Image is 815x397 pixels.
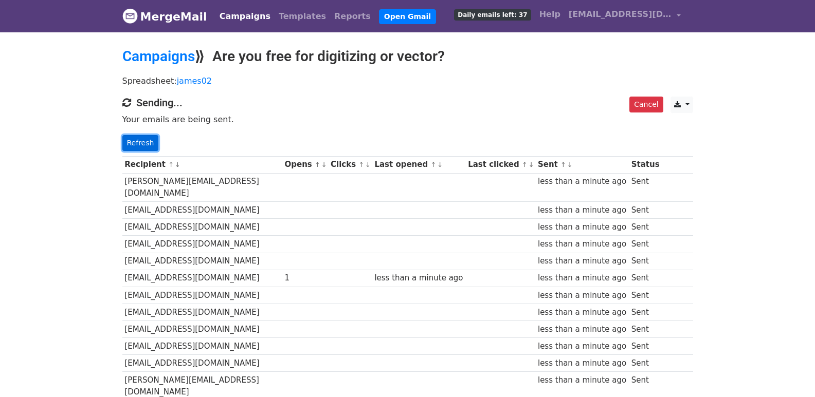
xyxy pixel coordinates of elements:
[629,173,662,202] td: Sent
[538,176,626,187] div: less than a minute ago
[122,156,282,173] th: Recipient
[565,4,685,28] a: [EMAIL_ADDRESS][DOMAIN_NAME]
[275,6,330,27] a: Templates
[122,202,282,219] td: [EMAIL_ADDRESS][DOMAIN_NAME]
[122,6,207,27] a: MergeMail
[538,357,626,369] div: less than a minute ago
[535,156,629,173] th: Sent
[629,270,662,287] td: Sent
[122,48,195,65] a: Campaigns
[629,320,662,337] td: Sent
[629,304,662,320] td: Sent
[379,9,436,24] a: Open Gmail
[629,156,662,173] th: Status
[122,75,693,86] p: Spreadsheet:
[282,156,329,173] th: Opens
[538,204,626,216] div: less than a minute ago
[538,255,626,267] div: less than a minute ago
[538,272,626,284] div: less than a minute ago
[330,6,375,27] a: Reports
[629,97,663,112] a: Cancel
[629,219,662,236] td: Sent
[437,161,443,168] a: ↓
[454,9,531,21] span: Daily emails left: 37
[538,341,626,352] div: less than a minute ago
[321,161,327,168] a: ↓
[450,4,535,25] a: Daily emails left: 37
[629,338,662,355] td: Sent
[168,161,174,168] a: ↑
[122,287,282,304] td: [EMAIL_ADDRESS][DOMAIN_NAME]
[629,202,662,219] td: Sent
[122,135,159,151] a: Refresh
[175,161,180,168] a: ↓
[560,161,566,168] a: ↑
[430,161,436,168] a: ↑
[177,76,212,86] a: james02
[315,161,320,168] a: ↑
[122,48,693,65] h2: ⟫ Are you free for digitizing or vector?
[569,8,672,21] span: [EMAIL_ADDRESS][DOMAIN_NAME]
[122,173,282,202] td: [PERSON_NAME][EMAIL_ADDRESS][DOMAIN_NAME]
[538,324,626,335] div: less than a minute ago
[538,221,626,233] div: less than a minute ago
[365,161,371,168] a: ↓
[122,355,282,372] td: [EMAIL_ADDRESS][DOMAIN_NAME]
[465,156,535,173] th: Last clicked
[122,114,693,125] p: Your emails are being sent.
[122,253,282,270] td: [EMAIL_ADDRESS][DOMAIN_NAME]
[629,236,662,253] td: Sent
[122,97,693,109] h4: Sending...
[122,338,282,355] td: [EMAIL_ADDRESS][DOMAIN_NAME]
[629,287,662,304] td: Sent
[122,304,282,320] td: [EMAIL_ADDRESS][DOMAIN_NAME]
[215,6,275,27] a: Campaigns
[629,355,662,372] td: Sent
[629,253,662,270] td: Sent
[372,156,466,173] th: Last opened
[122,236,282,253] td: [EMAIL_ADDRESS][DOMAIN_NAME]
[538,374,626,386] div: less than a minute ago
[535,4,565,25] a: Help
[328,156,372,173] th: Clicks
[764,348,815,397] iframe: Chat Widget
[358,161,364,168] a: ↑
[522,161,528,168] a: ↑
[567,161,573,168] a: ↓
[538,238,626,250] div: less than a minute ago
[122,8,138,24] img: MergeMail logo
[122,320,282,337] td: [EMAIL_ADDRESS][DOMAIN_NAME]
[538,307,626,318] div: less than a minute ago
[122,219,282,236] td: [EMAIL_ADDRESS][DOMAIN_NAME]
[374,272,463,284] div: less than a minute ago
[284,272,325,284] div: 1
[529,161,534,168] a: ↓
[122,270,282,287] td: [EMAIL_ADDRESS][DOMAIN_NAME]
[538,290,626,301] div: less than a minute ago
